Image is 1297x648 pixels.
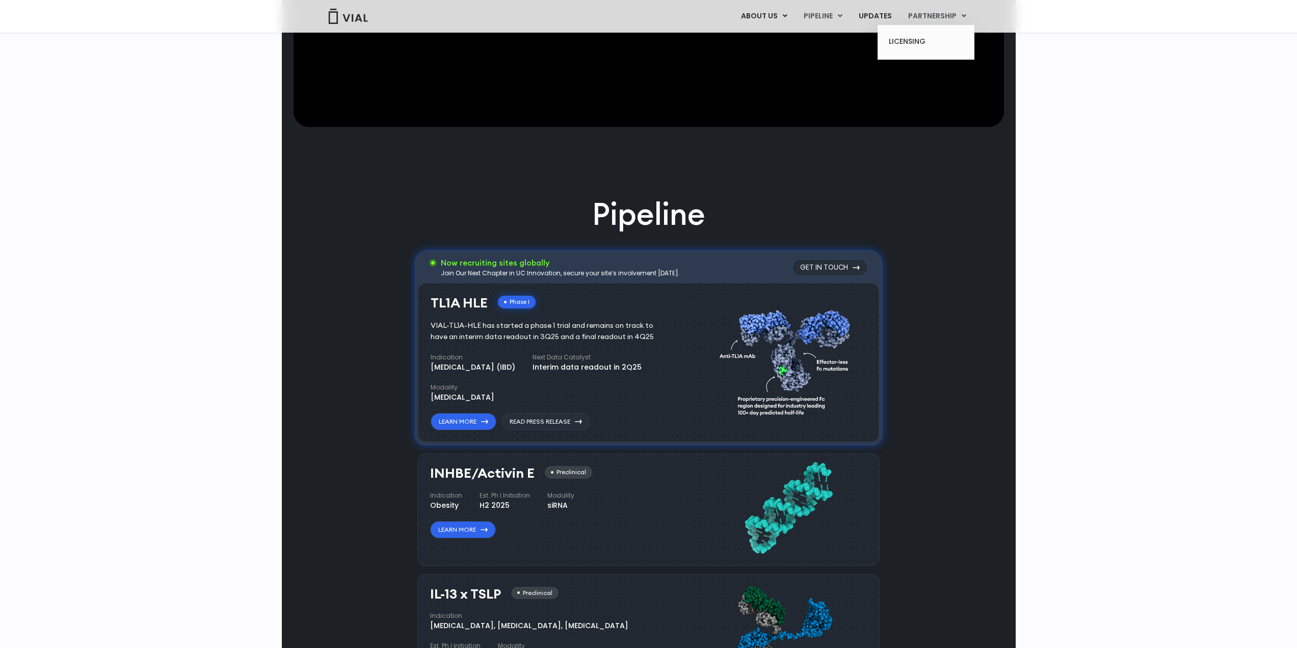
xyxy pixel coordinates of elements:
[881,34,970,50] a: LICENSING
[480,500,530,511] div: H2 2025
[430,466,535,481] h3: INHBE/Activin E
[480,491,530,500] h4: Est. Ph I Initiation
[501,413,590,430] a: Read Press Release
[441,269,680,278] div: Join Our Next Chapter in UC Innovation, secure your site’s involvement [DATE].
[431,392,494,403] div: [MEDICAL_DATA]
[430,491,462,500] h4: Indication
[430,620,628,631] div: [MEDICAL_DATA], [MEDICAL_DATA], [MEDICAL_DATA]
[431,383,494,392] h4: Modality
[511,587,559,600] div: Preclinical
[533,362,642,373] div: Interim data readout in 2Q25
[796,8,850,25] a: PIPELINEMenu Toggle
[431,296,488,310] h3: TL1A HLE
[430,587,501,602] h3: IL-13 x TSLP
[545,466,592,479] div: Preclinical
[328,9,368,24] img: Vial Logo
[431,413,496,430] a: Learn More
[498,296,536,308] div: Phase I
[431,320,669,343] div: VIAL-TL1A-HLE has started a phase 1 trial and remains on track to have an interim data readout in...
[430,611,628,620] h4: Indication
[533,353,642,362] h4: Next Data Catalyst
[792,259,868,276] a: Get in touch
[547,500,574,511] div: siRNA
[430,521,496,538] a: Learn More
[431,362,515,373] div: [MEDICAL_DATA] (IBD)
[431,353,515,362] h4: Indication
[720,291,856,431] img: TL1A antibody diagram.
[592,193,705,235] h2: Pipeline
[441,257,680,269] h3: Now recruiting sites globally
[547,491,574,500] h4: Modality
[733,8,795,25] a: ABOUT USMenu Toggle
[851,8,899,25] a: UPDATES
[430,500,462,511] div: Obesity
[900,8,974,25] a: PARTNERSHIPMenu Toggle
